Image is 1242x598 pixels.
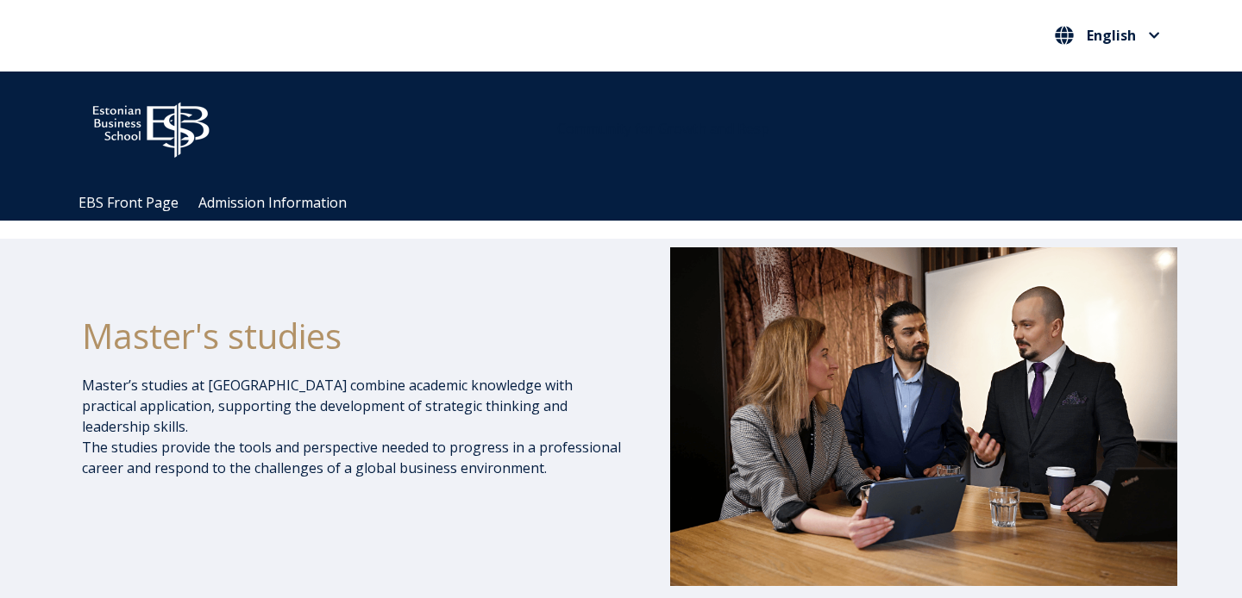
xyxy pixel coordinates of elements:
[557,119,769,138] span: Community for Growth and Resp
[78,89,224,163] img: ebs_logo2016_white
[1087,28,1136,42] span: English
[82,315,624,358] h1: Master's studies
[69,185,1190,221] div: Navigation Menu
[1051,22,1164,50] nav: Select your language
[78,193,179,212] a: EBS Front Page
[1051,22,1164,49] button: English
[82,375,624,478] p: Master’s studies at [GEOGRAPHIC_DATA] combine academic knowledge with practical application, supp...
[198,193,347,212] a: Admission Information
[670,247,1177,585] img: DSC_1073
